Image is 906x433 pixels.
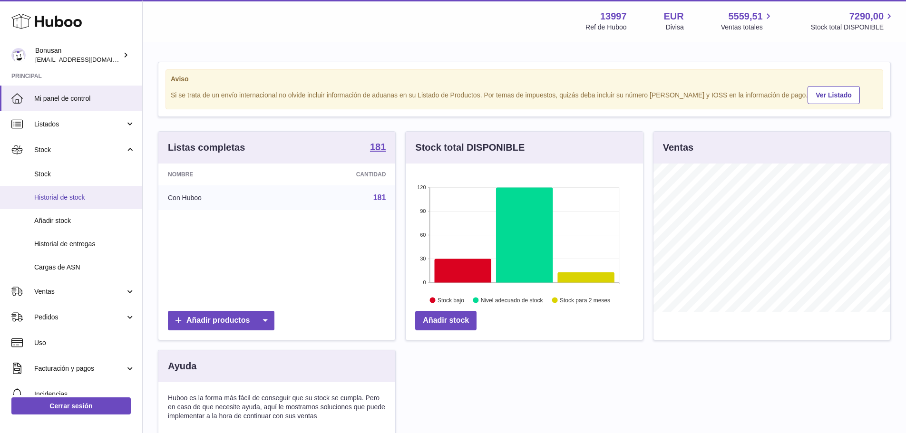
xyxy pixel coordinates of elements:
[34,338,135,347] span: Uso
[34,216,135,225] span: Añadir stock
[171,75,878,84] strong: Aviso
[417,184,426,190] text: 120
[168,311,274,330] a: Añadir productos
[811,23,895,32] span: Stock total DISPONIBLE
[415,311,477,330] a: Añadir stock
[808,86,859,104] a: Ver Listado
[664,10,684,23] strong: EUR
[370,142,386,152] strong: 181
[585,23,626,32] div: Ref de Huboo
[420,256,426,261] text: 30
[158,185,282,210] td: Con Huboo
[420,232,426,238] text: 60
[35,56,140,63] span: [EMAIL_ADDRESS][DOMAIN_NAME]
[849,10,884,23] span: 7290,00
[34,263,135,272] span: Cargas de ASN
[370,142,386,154] a: 181
[666,23,684,32] div: Divisa
[34,240,135,249] span: Historial de entregas
[34,94,135,103] span: Mi panel de control
[35,46,121,64] div: Bonusan
[34,193,135,202] span: Historial de stock
[34,145,125,154] span: Stock
[560,297,610,304] text: Stock para 2 meses
[481,297,544,304] text: Nivel adecuado de stock
[11,48,26,62] img: info@bonusan.es
[728,10,762,23] span: 5559,51
[11,397,131,414] a: Cerrar sesión
[663,141,693,154] h3: Ventas
[811,10,895,32] a: 7290,00 Stock total DISPONIBLE
[34,287,125,296] span: Ventas
[423,279,426,285] text: 0
[373,193,386,202] a: 181
[171,85,878,104] div: Si se trata de un envío internacional no olvide incluir información de aduanas en su Listado de P...
[168,360,196,373] h3: Ayuda
[438,297,464,304] text: Stock bajo
[600,10,627,23] strong: 13997
[168,394,386,421] p: Huboo es la forma más fácil de conseguir que su stock se cumpla. Pero en caso de que necesite ayu...
[34,364,125,373] span: Facturación y pagos
[34,170,135,179] span: Stock
[34,120,125,129] span: Listados
[34,313,125,322] span: Pedidos
[415,141,525,154] h3: Stock total DISPONIBLE
[158,164,282,185] th: Nombre
[168,141,245,154] h3: Listas completas
[34,390,135,399] span: Incidencias
[721,10,774,32] a: 5559,51 Ventas totales
[420,208,426,214] text: 90
[282,164,396,185] th: Cantidad
[721,23,774,32] span: Ventas totales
